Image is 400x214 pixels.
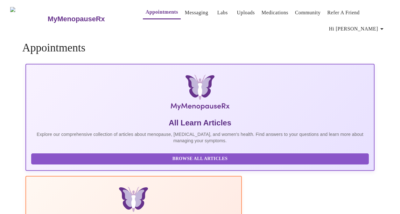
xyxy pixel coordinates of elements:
a: Medications [262,8,288,17]
button: Hi [PERSON_NAME] [326,23,388,35]
a: Uploads [237,8,255,17]
img: MyMenopauseRx Logo [84,75,316,113]
button: Medications [259,6,291,19]
span: Hi [PERSON_NAME] [329,24,386,33]
button: Messaging [182,6,211,19]
button: Appointments [143,6,180,19]
button: Browse All Articles [31,153,369,164]
a: Community [295,8,321,17]
a: Labs [217,8,228,17]
h4: Appointments [22,42,378,54]
button: Community [292,6,323,19]
h3: MyMenopauseRx [48,15,105,23]
span: Browse All Articles [38,155,362,163]
button: Uploads [234,6,257,19]
a: Refer a Friend [327,8,360,17]
a: Messaging [185,8,208,17]
a: Browse All Articles [31,156,370,161]
p: Explore our comprehensive collection of articles about menopause, [MEDICAL_DATA], and women's hea... [31,131,369,144]
img: MyMenopauseRx Logo [10,7,47,31]
a: Appointments [145,8,178,17]
button: Labs [212,6,233,19]
a: MyMenopauseRx [47,8,130,30]
button: Refer a Friend [325,6,362,19]
h5: All Learn Articles [31,118,369,128]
